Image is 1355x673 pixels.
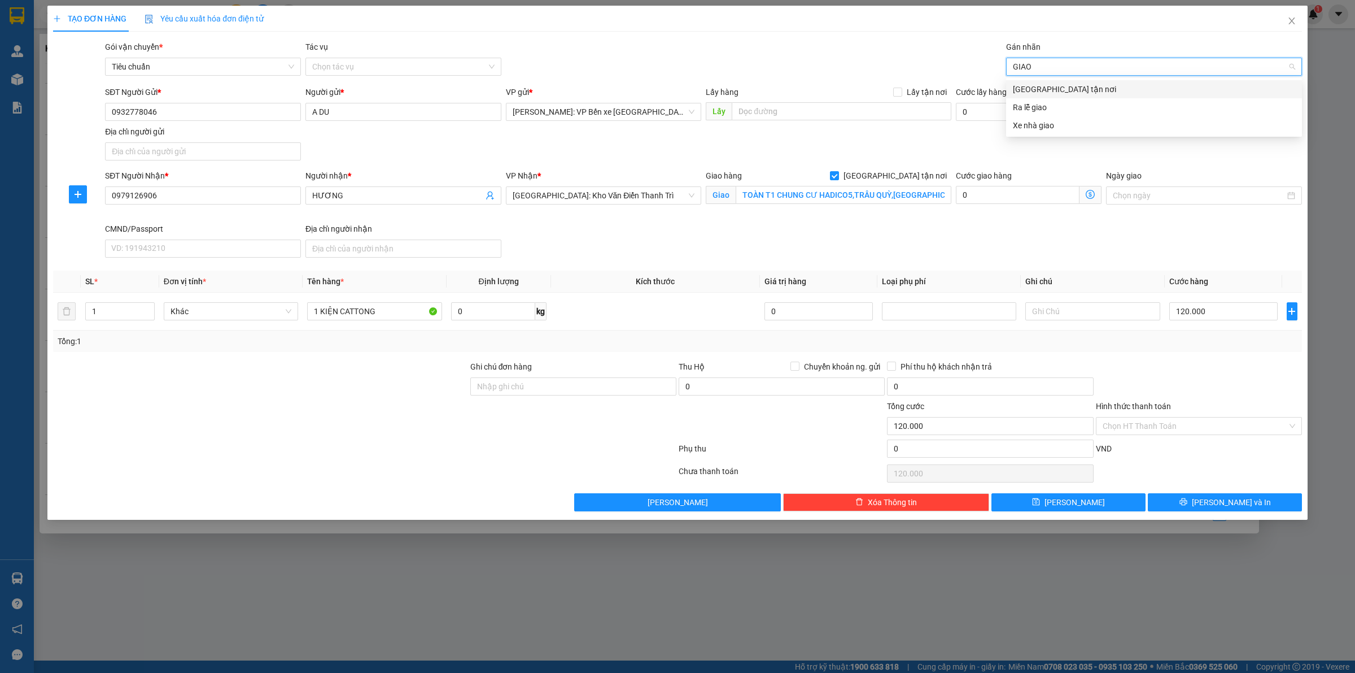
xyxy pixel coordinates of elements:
[506,86,702,98] div: VP gửi
[105,86,301,98] div: SĐT Người Gửi
[1032,498,1040,507] span: save
[736,186,951,204] input: Giao tận nơi
[305,240,501,258] input: Địa chỉ của người nhận
[486,191,495,200] span: user-add
[105,125,301,138] div: Địa chỉ người gửi
[1013,60,1034,73] input: Gán nhãn
[956,88,1007,97] label: Cước lấy hàng
[105,42,163,51] span: Gói vận chuyển
[305,223,501,235] div: Địa chỉ người nhận
[839,170,951,182] span: [GEOGRAPHIC_DATA] tận nơi
[1006,80,1302,98] div: Giao tận nơi
[105,223,301,235] div: CMND/Passport
[69,190,86,199] span: plus
[470,362,532,371] label: Ghi chú đơn hàng
[1025,302,1160,320] input: Ghi Chú
[5,78,71,88] span: 13:56:14 [DATE]
[956,186,1079,204] input: Cước giao hàng
[105,170,301,182] div: SĐT Người Nhận
[75,5,224,20] strong: PHIẾU DÁN LÊN HÀNG
[1086,190,1095,199] span: dollar-circle
[764,302,873,320] input: 0
[636,277,675,286] span: Kích thước
[470,377,676,396] input: Ghi chú đơn hàng
[31,24,60,34] strong: CSKH:
[5,60,174,76] span: Mã đơn: BXMT1208250005
[1287,16,1296,25] span: close
[732,102,951,120] input: Dọc đường
[305,170,501,182] div: Người nhận
[53,15,61,23] span: plus
[1113,189,1285,202] input: Ngày giao
[1276,6,1308,37] button: Close
[307,302,442,320] input: VD: Bàn, Ghế
[868,496,917,509] span: Xóa Thông tin
[506,171,537,180] span: VP Nhận
[1287,307,1297,316] span: plus
[956,103,1102,121] input: Cước lấy hàng
[783,493,989,511] button: deleteXóa Thông tin
[677,465,886,485] div: Chưa thanh toán
[164,277,206,286] span: Đơn vị tính
[1006,116,1302,134] div: Xe nhà giao
[1044,496,1105,509] span: [PERSON_NAME]
[1287,302,1297,320] button: plus
[105,142,301,160] input: Địa chỉ của người gửi
[648,496,708,509] span: [PERSON_NAME]
[53,14,126,23] span: TẠO ĐƠN HÀNG
[1013,119,1295,132] div: Xe nhà giao
[855,498,863,507] span: delete
[85,277,94,286] span: SL
[1179,498,1187,507] span: printer
[305,86,501,98] div: Người gửi
[58,302,76,320] button: delete
[706,102,732,120] span: Lấy
[513,103,695,120] span: Hồ Chí Minh: VP Bến xe Miền Tây (Quận Bình Tân)
[479,277,519,286] span: Định lượng
[98,24,207,45] span: CÔNG TY TNHH CHUYỂN PHÁT NHANH BẢO AN
[896,361,996,373] span: Phí thu hộ khách nhận trả
[145,15,154,24] img: icon
[5,24,86,44] span: [PHONE_NUMBER]
[991,493,1146,511] button: save[PERSON_NAME]
[1096,402,1171,411] label: Hình thức thanh toán
[799,361,885,373] span: Chuyển khoản ng. gửi
[1006,98,1302,116] div: Ra lễ giao
[1148,493,1302,511] button: printer[PERSON_NAME] và In
[1013,101,1295,114] div: Ra lễ giao
[145,14,264,23] span: Yêu cầu xuất hóa đơn điện tử
[706,171,742,180] span: Giao hàng
[1021,271,1164,293] th: Ghi chú
[58,335,523,348] div: Tổng: 1
[764,277,806,286] span: Giá trị hàng
[535,302,547,320] span: kg
[1106,171,1142,180] label: Ngày giao
[171,303,291,320] span: Khác
[574,493,780,511] button: [PERSON_NAME]
[887,402,924,411] span: Tổng cước
[1013,83,1295,95] div: [GEOGRAPHIC_DATA] tận nơi
[706,88,738,97] span: Lấy hàng
[1192,496,1271,509] span: [PERSON_NAME] và In
[877,271,1021,293] th: Loại phụ phí
[69,185,87,203] button: plus
[902,86,951,98] span: Lấy tận nơi
[1169,277,1208,286] span: Cước hàng
[305,42,328,51] label: Tác vụ
[112,58,294,75] span: Tiêu chuẩn
[677,442,886,462] div: Phụ thu
[1096,444,1112,453] span: VND
[679,362,705,371] span: Thu Hộ
[307,277,344,286] span: Tên hàng
[1006,42,1041,51] label: Gán nhãn
[513,187,695,204] span: Hà Nội: Kho Văn Điển Thanh Trì
[956,171,1012,180] label: Cước giao hàng
[706,186,736,204] span: Giao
